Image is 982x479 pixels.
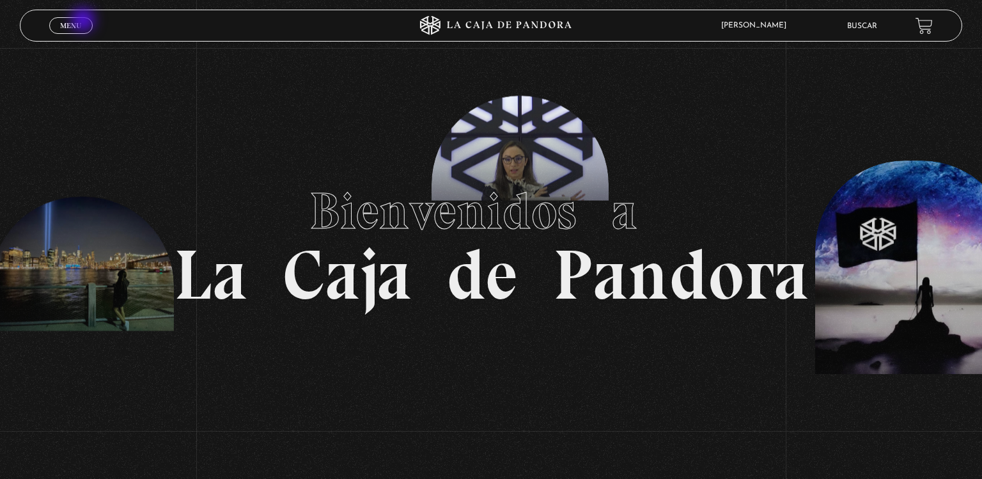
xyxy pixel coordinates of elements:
span: Cerrar [56,33,86,42]
span: [PERSON_NAME] [715,22,799,29]
span: Menu [60,22,81,29]
a: Buscar [847,22,877,30]
span: Bienvenidos a [309,180,673,242]
h1: La Caja de Pandora [174,169,809,310]
a: View your shopping cart [916,17,933,34]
